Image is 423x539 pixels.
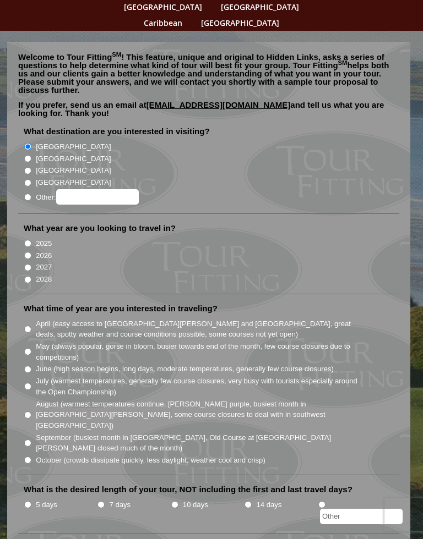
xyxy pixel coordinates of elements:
[36,455,265,466] label: October (crowds dissipate quickly, less daylight, weather cool and crisp)
[36,399,358,431] label: August (warmest temperatures continue, [PERSON_NAME] purple, busiest month in [GEOGRAPHIC_DATA][P...
[256,499,281,510] label: 14 days
[36,262,52,273] label: 2027
[183,499,208,510] label: 10 days
[36,165,111,176] label: [GEOGRAPHIC_DATA]
[18,53,399,94] p: Welcome to Tour Fitting ! This feature, unique and original to Hidden Links, asks a series of que...
[36,250,52,261] label: 2026
[36,364,334,375] label: June (high season begins, long days, moderate temperatures, generally few course closures)
[18,101,399,125] p: If you prefer, send us an email at and tell us what you are looking for. Thank you!
[36,238,52,249] label: 2025
[36,189,138,205] label: Other:
[320,509,403,524] input: Other
[196,15,285,31] a: [GEOGRAPHIC_DATA]
[36,341,358,362] label: May (always popular, gorse in bloom, busier towards end of the month, few course closures due to ...
[147,100,291,109] a: [EMAIL_ADDRESS][DOMAIN_NAME]
[36,499,57,510] label: 5 days
[36,177,111,188] label: [GEOGRAPHIC_DATA]
[36,141,111,152] label: [GEOGRAPHIC_DATA]
[56,189,139,205] input: Other:
[24,303,218,314] label: What time of year are you interested in traveling?
[24,223,176,234] label: What year are you looking to travel in?
[36,153,111,164] label: [GEOGRAPHIC_DATA]
[36,376,358,397] label: July (warmest temperatures, generally few course closures, very busy with tourists especially aro...
[110,499,131,510] label: 7 days
[24,484,352,495] label: What is the desired length of your tour, NOT including the first and last travel days?
[24,126,210,137] label: What destination are you interested in visiting?
[36,318,358,340] label: April (easy access to [GEOGRAPHIC_DATA][PERSON_NAME] and [GEOGRAPHIC_DATA], great deals, spotty w...
[338,59,348,66] sup: SM
[36,274,52,285] label: 2028
[36,432,358,454] label: September (busiest month in [GEOGRAPHIC_DATA], Old Course at [GEOGRAPHIC_DATA][PERSON_NAME] close...
[138,15,188,31] a: Caribbean
[112,51,121,58] sup: SM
